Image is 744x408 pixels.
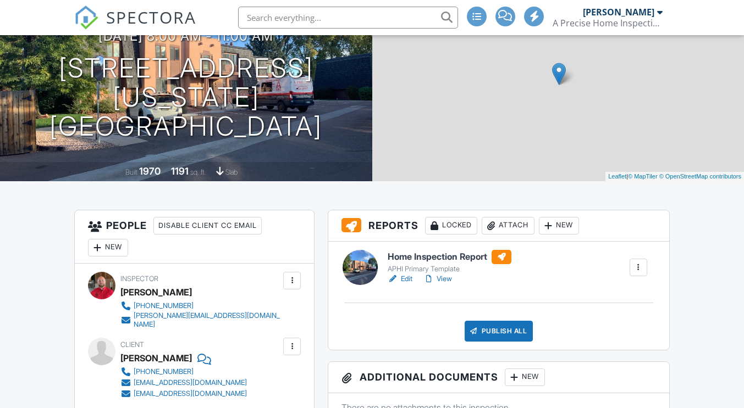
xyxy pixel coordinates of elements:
span: slab [225,168,238,176]
a: Home Inspection Report APHI Primary Template [388,250,511,274]
div: | [605,172,744,181]
a: © MapTiler [628,173,658,180]
div: Publish All [465,321,533,342]
img: The Best Home Inspection Software - Spectora [74,5,98,30]
a: SPECTORA [74,15,196,38]
div: [EMAIL_ADDRESS][DOMAIN_NAME] [134,378,247,387]
span: SPECTORA [106,5,196,29]
span: sq. ft. [190,168,206,176]
div: APHI Primary Template [388,265,511,273]
div: New [505,368,545,386]
h3: People [75,210,314,264]
h1: [STREET_ADDRESS] [US_STATE][GEOGRAPHIC_DATA] [18,54,355,141]
h3: Reports [328,210,669,242]
div: [PERSON_NAME][EMAIL_ADDRESS][DOMAIN_NAME] [134,311,280,329]
div: Locked [425,217,477,234]
span: Inspector [120,275,158,283]
div: [PERSON_NAME] [120,350,192,366]
span: Client [120,340,144,349]
a: [EMAIL_ADDRESS][DOMAIN_NAME] [120,388,247,399]
div: [EMAIL_ADDRESS][DOMAIN_NAME] [134,389,247,398]
a: [PHONE_NUMBER] [120,300,280,311]
a: [PHONE_NUMBER] [120,366,247,377]
a: Edit [388,273,412,284]
a: View [423,273,452,284]
h3: Additional Documents [328,362,669,393]
h6: Home Inspection Report [388,250,511,264]
div: New [539,217,579,234]
div: 1970 [139,165,161,177]
a: [EMAIL_ADDRESS][DOMAIN_NAME] [120,377,247,388]
a: [PERSON_NAME][EMAIL_ADDRESS][DOMAIN_NAME] [120,311,280,329]
div: Attach [482,217,534,234]
div: 1191 [171,165,189,177]
div: [PERSON_NAME] [583,7,654,18]
div: Disable Client CC Email [153,217,262,234]
div: [PHONE_NUMBER] [134,367,194,376]
a: © OpenStreetMap contributors [659,173,741,180]
div: New [88,239,128,256]
h3: [DATE] 8:00 am - 11:00 am [98,29,273,43]
div: [PERSON_NAME] [120,284,192,300]
input: Search everything... [238,7,458,29]
a: Leaflet [608,173,626,180]
div: A Precise Home Inspection [553,18,663,29]
span: Built [125,168,137,176]
div: [PHONE_NUMBER] [134,301,194,310]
